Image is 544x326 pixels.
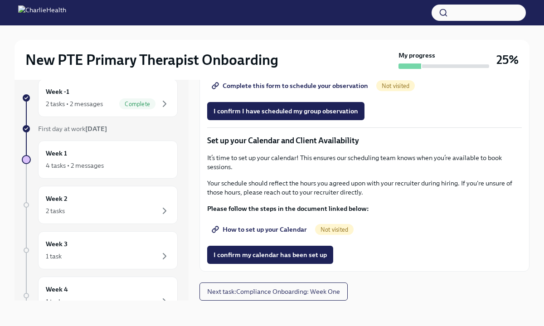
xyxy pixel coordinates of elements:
[22,277,178,315] a: Week 41 task
[207,102,364,120] button: I confirm I have scheduled my group observation
[22,186,178,224] a: Week 22 tasks
[119,101,155,107] span: Complete
[207,135,522,146] p: Set up your Calendar and Client Availability
[207,287,340,296] span: Next task : Compliance Onboarding: Week One
[214,107,358,116] span: I confirm I have scheduled my group observation
[22,79,178,117] a: Week -12 tasks • 2 messagesComplete
[25,51,278,69] h2: New PTE Primary Therapist Onboarding
[22,231,178,269] a: Week 31 task
[398,51,435,60] strong: My progress
[207,153,522,171] p: It’s time to set up your calendar! This ensures our scheduling team knows when you’re available t...
[207,246,333,264] button: I confirm my calendar has been set up
[207,204,369,213] strong: Please follow the steps in the document linked below:
[46,87,69,97] h6: Week -1
[496,52,519,68] h3: 25%
[46,194,68,204] h6: Week 2
[46,252,62,261] div: 1 task
[46,297,62,306] div: 1 task
[46,239,68,249] h6: Week 3
[315,226,354,233] span: Not visited
[46,99,103,108] div: 2 tasks • 2 messages
[214,81,368,90] span: Complete this form to schedule your observation
[46,161,104,170] div: 4 tasks • 2 messages
[214,250,327,259] span: I confirm my calendar has been set up
[207,220,313,238] a: How to set up your Calendar
[46,206,65,215] div: 2 tasks
[199,282,348,301] button: Next task:Compliance Onboarding: Week One
[22,141,178,179] a: Week 14 tasks • 2 messages
[46,284,68,294] h6: Week 4
[38,125,107,133] span: First day at work
[46,148,67,158] h6: Week 1
[85,125,107,133] strong: [DATE]
[376,83,415,89] span: Not visited
[207,179,522,197] p: Your schedule should reflect the hours you agreed upon with your recruiter during hiring. If you'...
[207,77,374,95] a: Complete this form to schedule your observation
[214,225,307,234] span: How to set up your Calendar
[22,124,178,133] a: First day at work[DATE]
[18,5,66,20] img: CharlieHealth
